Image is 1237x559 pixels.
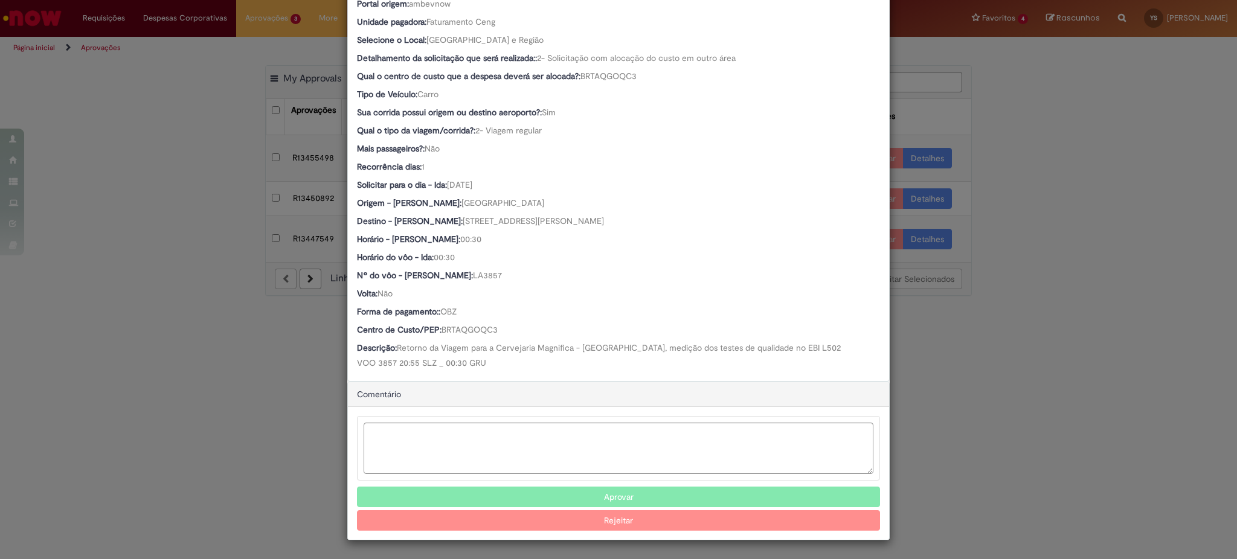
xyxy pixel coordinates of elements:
span: OBZ [440,306,457,317]
b: Unidade pagadora: [357,16,426,27]
span: Faturamento Ceng [426,16,495,27]
span: 2- Viagem regular [475,125,542,136]
b: Selecione o Local: [357,34,426,45]
b: Descrição: [357,342,397,353]
span: [GEOGRAPHIC_DATA] e Região [426,34,544,45]
span: [STREET_ADDRESS][PERSON_NAME] [463,216,604,226]
span: 2- Solicitação com alocação do custo em outro área [537,53,736,63]
b: Detalhamento da solicitação que será realizada:: [357,53,537,63]
b: Destino - [PERSON_NAME]: [357,216,463,226]
b: Recorrência dias: [357,161,422,172]
span: Não [378,288,393,299]
span: Comentário [357,389,401,400]
b: Centro de Custo/PEP: [357,324,442,335]
span: 00:30 [460,234,481,244]
b: Tipo de Veículo: [357,89,417,100]
button: Rejeitar [357,510,880,531]
span: 1 [422,161,425,172]
b: Volta: [357,288,378,299]
b: Sua corrida possui origem ou destino aeroporto?: [357,107,542,118]
span: LA3857 [473,270,502,281]
b: Horário do vôo - Ida: [357,252,434,263]
span: [GEOGRAPHIC_DATA] [461,197,544,208]
span: Carro [417,89,439,100]
span: Sim [542,107,556,118]
span: [DATE] [447,179,472,190]
span: BRTAQGOQC3 [442,324,498,335]
b: Mais passageiros?: [357,143,425,154]
button: Aprovar [357,487,880,507]
span: Não [425,143,440,154]
b: Horário - [PERSON_NAME]: [357,234,460,244]
span: Retorno da Viagem para a Cervejaria Magnifica - [GEOGRAPHIC_DATA], medição dos testes de qualidad... [357,342,841,368]
span: 00:30 [434,252,455,263]
b: Origem - [PERSON_NAME]: [357,197,461,208]
span: BRTAQGOQC3 [580,71,637,81]
b: Nº do vôo - [PERSON_NAME]: [357,270,473,281]
b: Qual o centro de custo que a despesa deverá ser alocada?: [357,71,580,81]
b: Qual o tipo da viagem/corrida?: [357,125,475,136]
b: Solicitar para o dia - Ida: [357,179,447,190]
b: Forma de pagamento:: [357,306,440,317]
